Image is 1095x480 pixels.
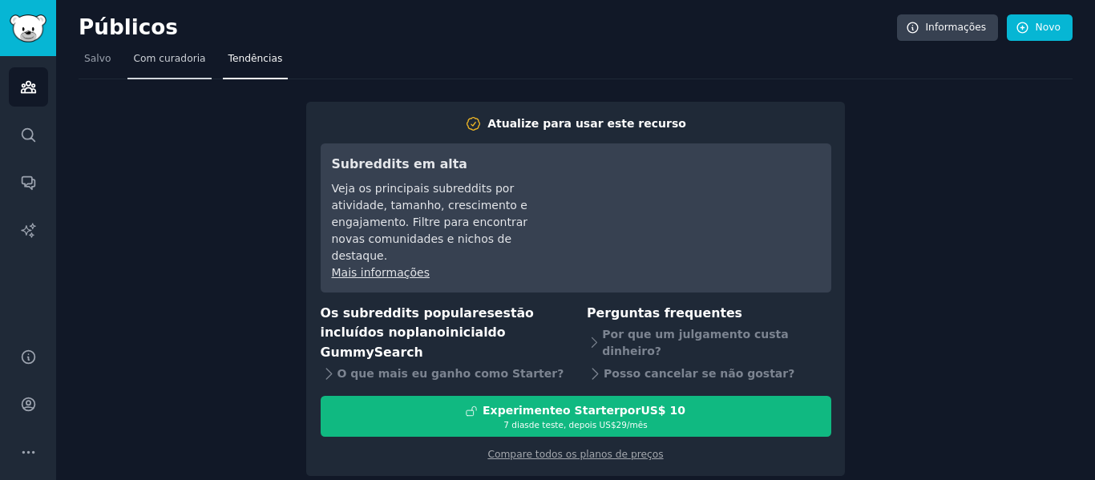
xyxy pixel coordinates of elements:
[332,182,528,262] font: Veja os principais subreddits por atividade, tamanho, crescimento e engajamento. Filtre para enco...
[10,14,46,42] img: Logotipo do GummySearch
[446,325,488,340] font: inicial
[406,325,445,340] font: plano
[133,53,205,64] font: Com curadoria
[321,325,506,360] font: do GummySearch
[84,53,111,64] font: Salvo
[627,420,648,430] font: /mês
[332,266,430,279] a: Mais informações
[500,367,557,380] font: o Starter
[580,155,820,275] iframe: Reprodutor de vídeo do YouTube
[487,117,686,130] font: Atualize para usar este recurso
[321,305,534,341] font: estão incluídos no
[79,46,116,79] a: Salvo
[127,46,211,79] a: Com curadoria
[228,53,283,64] font: Tendências
[897,14,999,42] a: Informações
[1007,14,1073,42] a: Novo
[587,305,742,321] font: Perguntas frequentes
[529,420,616,430] font: de teste, depois US$
[503,420,529,430] font: 7 dias
[332,156,467,171] font: Subreddits em alta
[79,15,178,39] font: Públicos
[563,404,620,417] font: o Starter
[604,367,794,380] font: Posso cancelar se não gostar?
[483,404,563,417] font: Experimente
[620,404,641,417] font: por
[487,449,663,460] a: Compare todos os planos de preços
[640,404,685,417] font: US$ 10
[616,420,627,430] font: 29
[557,367,564,380] font: ?
[1036,22,1061,33] font: Novo
[321,305,495,321] font: Os subreddits populares
[926,22,987,33] font: Informações
[223,46,289,79] a: Tendências
[337,367,501,380] font: O que mais eu ganho com
[321,396,831,437] button: Experimenteo StarterporUS$ 107 diasde teste, depois US$29/mês
[602,328,788,357] font: Por que um julgamento custa dinheiro?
